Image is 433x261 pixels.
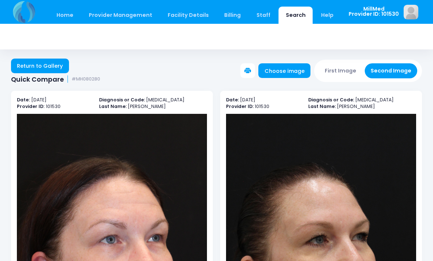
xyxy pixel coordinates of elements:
a: Staff [249,7,277,24]
button: Second Image [365,63,418,78]
a: Return to Gallery [11,59,69,73]
p: [PERSON_NAME] [308,103,416,110]
span: MillMed Provider ID: 101530 [349,6,399,17]
b: Last Name: [99,103,127,109]
a: Facility Details [161,7,216,24]
p: [DATE] [17,97,92,104]
p: [MEDICAL_DATA] [308,97,416,104]
a: Choose image [258,63,310,78]
a: Help [314,7,341,24]
small: #MH080280 [72,77,100,82]
p: 101530 [17,103,92,110]
span: Quick Compare [11,75,64,83]
button: First Image [319,63,363,78]
p: 101530 [226,103,301,110]
b: Date: [226,97,239,103]
p: [DATE] [226,97,301,104]
a: Search [279,7,313,24]
img: image [404,5,418,19]
b: Diagnosis or Code: [308,97,354,103]
p: [PERSON_NAME] [99,103,207,110]
b: Date: [17,97,30,103]
b: Provider ID: [17,103,44,109]
a: Home [49,7,80,24]
b: Last Name: [308,103,336,109]
b: Diagnosis or Code: [99,97,145,103]
a: Provider Management [81,7,159,24]
p: [MEDICAL_DATA] [99,97,207,104]
b: Provider ID: [226,103,254,109]
a: Billing [217,7,248,24]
